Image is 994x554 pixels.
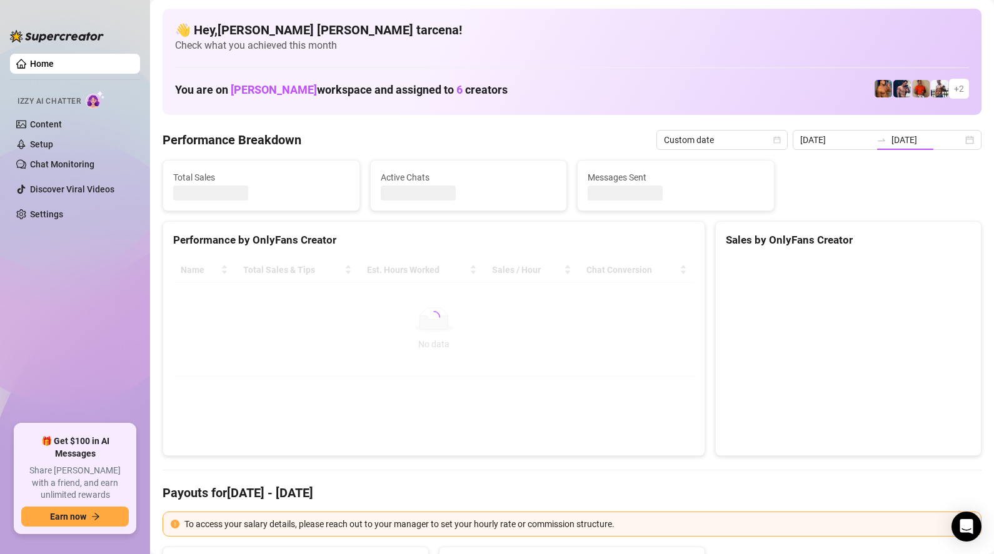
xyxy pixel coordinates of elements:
[428,311,440,324] span: loading
[456,83,463,96] span: 6
[381,171,557,184] span: Active Chats
[184,517,973,531] div: To access your salary details, please reach out to your manager to set your hourly rate or commis...
[175,21,969,39] h4: 👋 Hey, [PERSON_NAME] [PERSON_NAME] tarcena !
[30,119,62,129] a: Content
[951,512,981,542] div: Open Intercom Messenger
[726,232,971,249] div: Sales by OnlyFans Creator
[18,96,81,107] span: Izzy AI Chatter
[21,465,129,502] span: Share [PERSON_NAME] with a friend, and earn unlimited rewards
[163,131,301,149] h4: Performance Breakdown
[664,131,780,149] span: Custom date
[30,184,114,194] a: Discover Viral Videos
[773,136,781,144] span: calendar
[91,512,100,521] span: arrow-right
[876,135,886,145] span: swap-right
[891,133,963,147] input: End date
[30,209,63,219] a: Settings
[231,83,317,96] span: [PERSON_NAME]
[175,83,508,97] h1: You are on workspace and assigned to creators
[30,59,54,69] a: Home
[10,30,104,42] img: logo-BBDzfeDw.svg
[171,520,179,528] span: exclamation-circle
[800,133,871,147] input: Start date
[893,80,911,97] img: Axel
[875,80,892,97] img: JG
[876,135,886,145] span: to
[21,507,129,527] button: Earn nowarrow-right
[163,484,981,502] h4: Payouts for [DATE] - [DATE]
[931,80,948,97] img: JUSTIN
[30,139,53,149] a: Setup
[173,171,349,184] span: Total Sales
[86,91,105,109] img: AI Chatter
[954,82,964,96] span: + 2
[588,171,764,184] span: Messages Sent
[912,80,930,97] img: Justin
[173,232,695,249] div: Performance by OnlyFans Creator
[50,512,86,522] span: Earn now
[175,39,969,52] span: Check what you achieved this month
[30,159,94,169] a: Chat Monitoring
[21,435,129,460] span: 🎁 Get $100 in AI Messages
